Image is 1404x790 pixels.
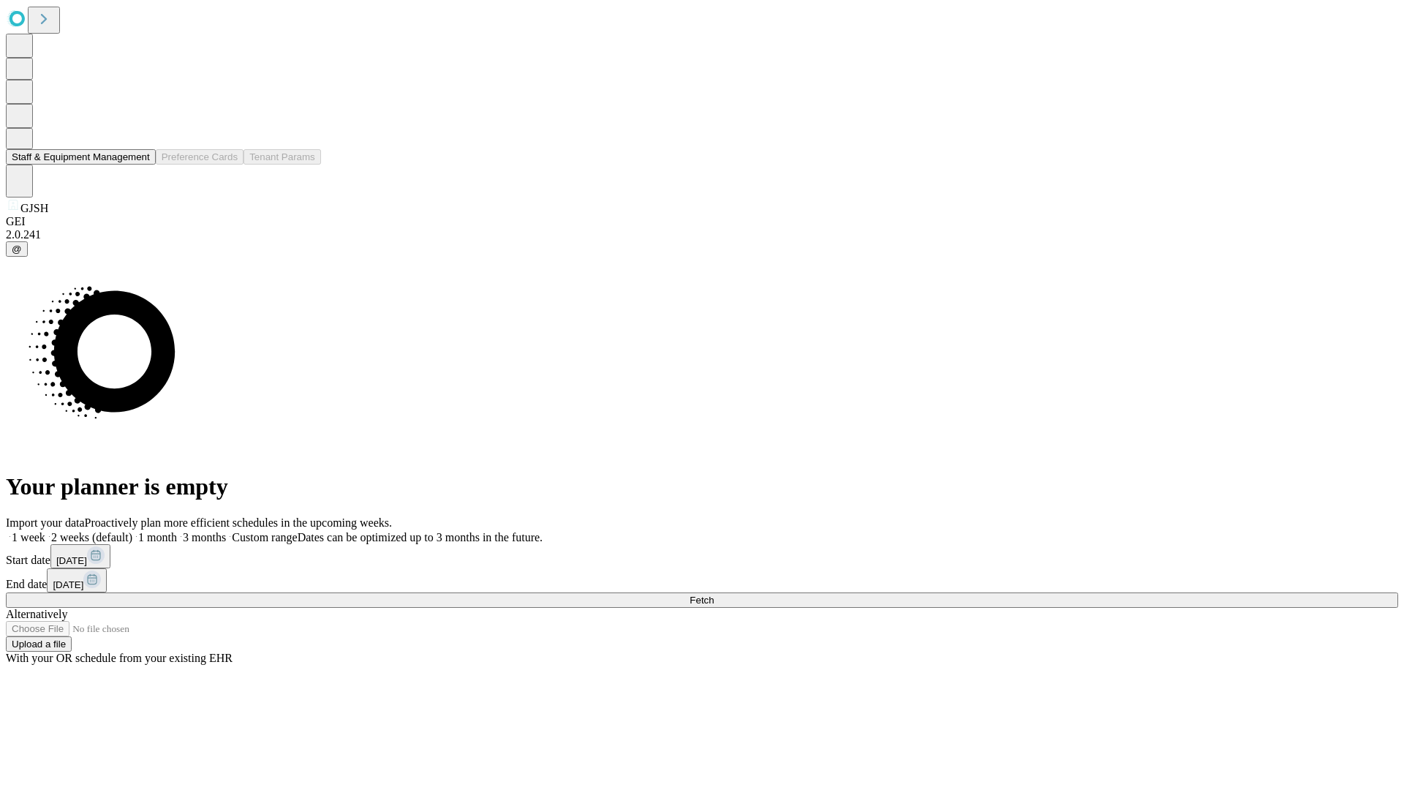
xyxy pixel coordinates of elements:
span: 2 weeks (default) [51,531,132,543]
span: Proactively plan more efficient schedules in the upcoming weeks. [85,516,392,529]
button: Staff & Equipment Management [6,149,156,165]
button: [DATE] [50,544,110,568]
div: Start date [6,544,1398,568]
div: End date [6,568,1398,592]
button: @ [6,241,28,257]
span: 1 week [12,531,45,543]
span: Custom range [232,531,297,543]
span: Fetch [690,595,714,606]
button: Fetch [6,592,1398,608]
button: Preference Cards [156,149,244,165]
span: Dates can be optimized up to 3 months in the future. [298,531,543,543]
h1: Your planner is empty [6,473,1398,500]
div: GEI [6,215,1398,228]
span: GJSH [20,202,48,214]
button: Upload a file [6,636,72,652]
button: [DATE] [47,568,107,592]
span: @ [12,244,22,255]
span: With your OR schedule from your existing EHR [6,652,233,664]
span: 3 months [183,531,226,543]
span: 1 month [138,531,177,543]
div: 2.0.241 [6,228,1398,241]
button: Tenant Params [244,149,321,165]
span: Alternatively [6,608,67,620]
span: [DATE] [56,555,87,566]
span: [DATE] [53,579,83,590]
span: Import your data [6,516,85,529]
